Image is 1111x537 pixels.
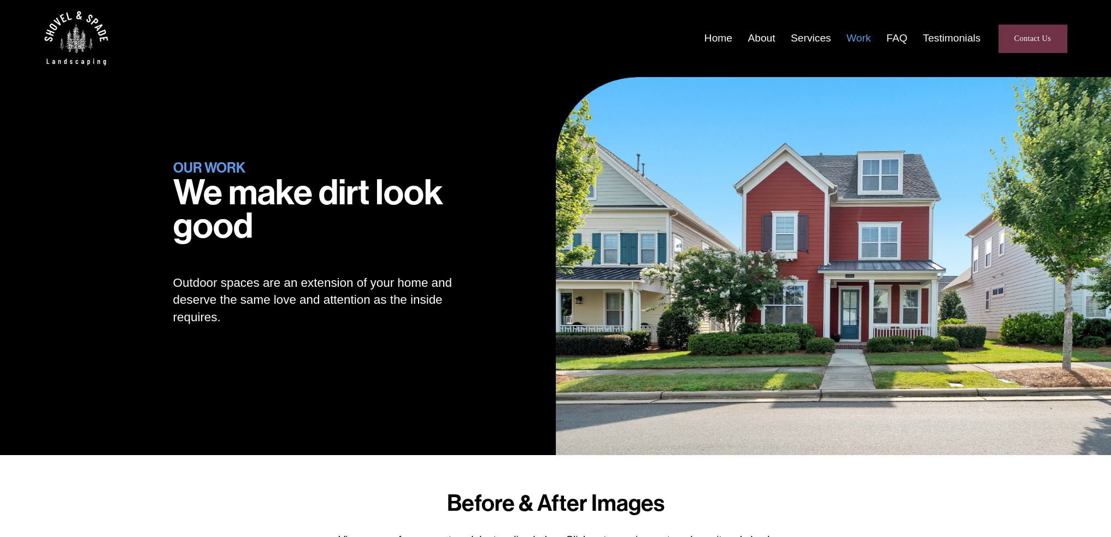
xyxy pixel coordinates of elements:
[748,30,775,47] a: About
[847,30,871,47] a: Work
[704,30,732,47] a: Home
[332,492,779,515] h2: Before & After Images
[791,30,831,47] a: Services
[998,25,1067,53] a: Contact Us
[923,30,981,47] a: Testimonials
[173,176,492,244] h1: We make dirt look good
[173,274,492,326] p: Outdoor spaces are an extension of your home and deserve the same love and attention as the insid...
[886,30,907,47] a: FAQ
[173,160,245,176] span: OUR WORK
